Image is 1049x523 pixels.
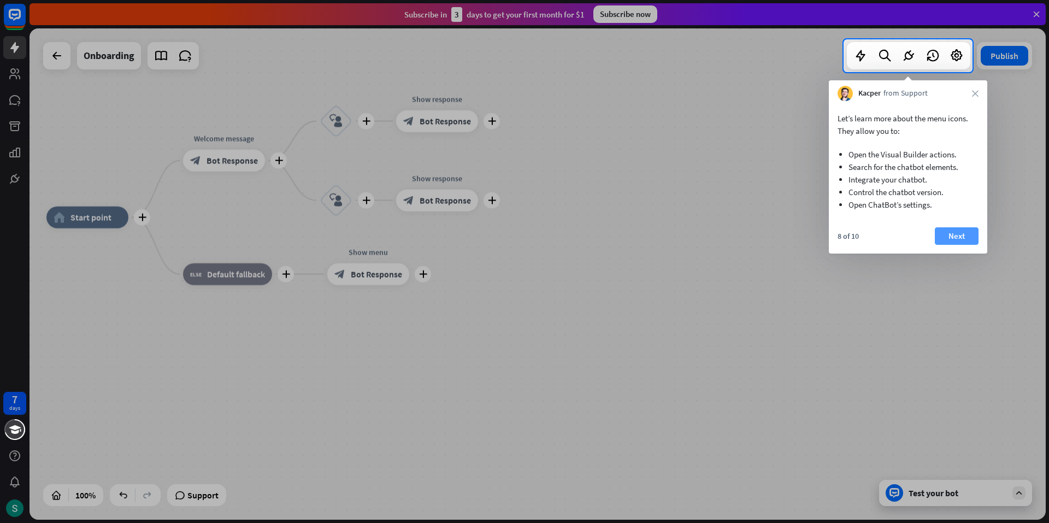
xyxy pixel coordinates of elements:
[838,231,859,241] div: 8 of 10
[838,112,979,137] p: Let’s learn more about the menu icons. They allow you to:
[883,88,928,99] span: from Support
[848,186,968,198] li: Control the chatbot version.
[848,148,968,161] li: Open the Visual Builder actions.
[972,90,979,97] i: close
[935,227,979,245] button: Next
[9,4,42,37] button: Open LiveChat chat widget
[848,161,968,173] li: Search for the chatbot elements.
[848,198,968,211] li: Open ChatBot’s settings.
[858,88,881,99] span: Kacper
[848,173,968,186] li: Integrate your chatbot.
